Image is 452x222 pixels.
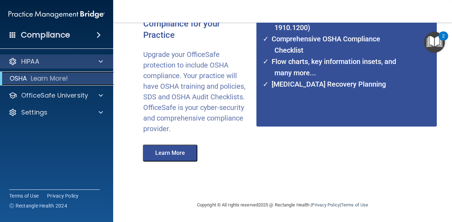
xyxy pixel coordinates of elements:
a: Privacy Policy [47,192,79,199]
li: [MEDICAL_DATA] Recovery Planning [267,78,409,90]
li: Comprehensive OSHA Compliance Checklist [267,33,409,56]
button: Open Resource Center, 2 new notifications [424,32,445,53]
img: PMB logo [8,7,105,22]
p: Complete OSHA Compliance for your Practice [143,7,251,41]
p: Upgrade your OfficeSafe protection to include OSHA compliance. Your practice will have OSHA train... [143,49,251,134]
p: OSHA [10,74,27,83]
p: OfficeSafe University [21,91,88,100]
a: OfficeSafe University [8,91,103,100]
a: Terms of Use [341,202,368,208]
a: Learn More [138,151,204,156]
button: Learn More [143,145,197,162]
p: HIPAA [21,57,39,66]
a: Terms of Use [9,192,39,199]
a: Privacy Policy [312,202,340,208]
span: Ⓒ Rectangle Health 2024 [9,202,67,209]
div: 2 [442,36,445,45]
iframe: Drift Widget Chat Controller [330,172,444,200]
p: Settings [21,108,47,117]
a: HIPAA [8,57,103,66]
li: Flow charts, key information insets, and many more... [267,56,409,78]
div: Copyright © All rights reserved 2025 @ Rectangle Health | | [153,194,412,216]
h4: Compliance [21,30,70,40]
p: Learn More! [31,74,68,83]
a: Settings [8,108,103,117]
